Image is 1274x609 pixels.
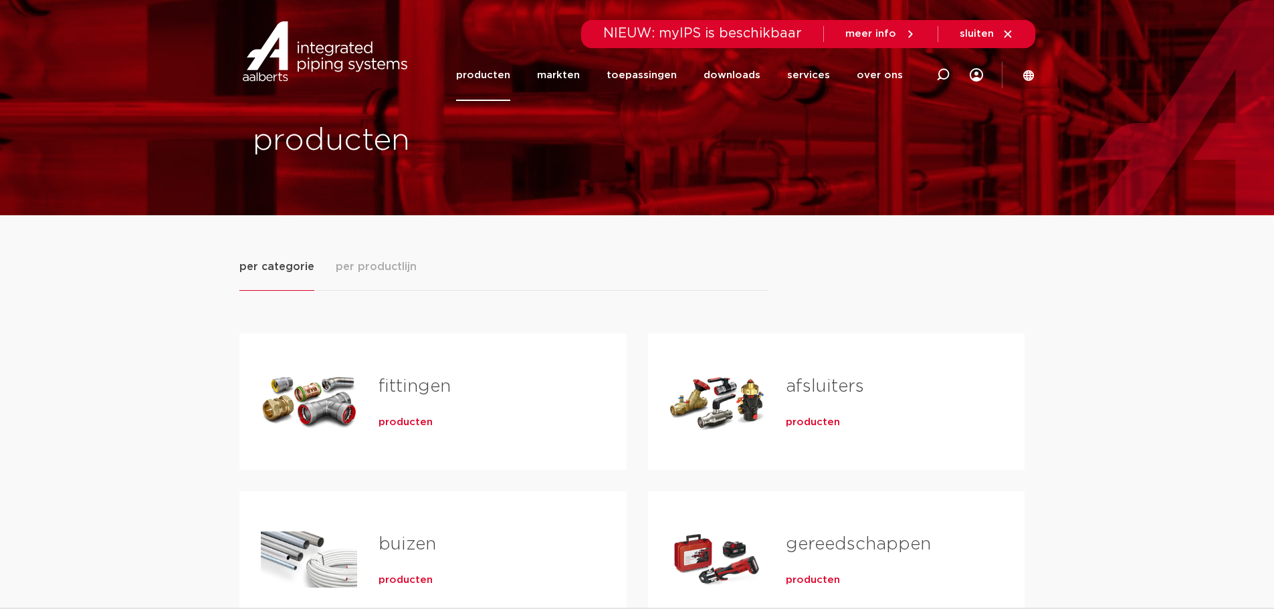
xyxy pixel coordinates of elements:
[704,49,760,101] a: downloads
[379,416,433,429] a: producten
[456,49,903,101] nav: Menu
[239,259,314,275] span: per categorie
[253,120,631,162] h1: producten
[456,49,510,101] a: producten
[537,49,580,101] a: markten
[786,574,840,587] a: producten
[857,49,903,101] a: over ons
[786,535,931,553] a: gereedschappen
[603,27,802,40] span: NIEUW: myIPS is beschikbaar
[336,259,417,275] span: per productlijn
[379,535,436,553] a: buizen
[960,29,994,39] span: sluiten
[379,574,433,587] a: producten
[607,49,677,101] a: toepassingen
[845,29,896,39] span: meer info
[845,28,916,40] a: meer info
[786,378,864,395] a: afsluiters
[787,49,830,101] a: services
[786,416,840,429] a: producten
[960,28,1014,40] a: sluiten
[379,378,451,395] a: fittingen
